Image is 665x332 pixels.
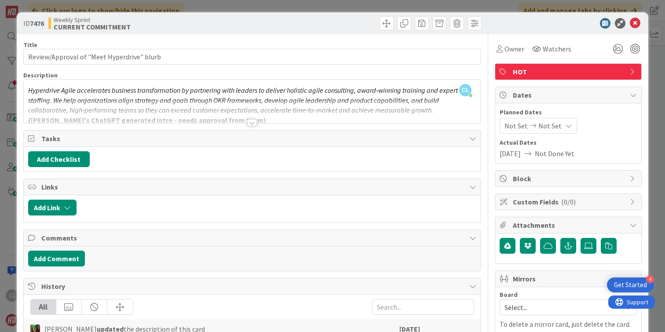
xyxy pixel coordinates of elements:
[41,133,465,144] span: Tasks
[561,197,576,206] span: ( 0/0 )
[41,182,465,192] span: Links
[500,148,521,159] span: [DATE]
[54,16,131,23] span: Weekly Sprint
[614,281,647,289] div: Get Started
[543,44,571,54] span: Watchers
[18,1,40,12] span: Support
[500,108,637,117] span: Planned Dates
[504,301,617,314] span: Select...
[607,277,654,292] div: Open Get Started checklist, remaining modules: 4
[28,251,85,266] button: Add Comment
[28,151,90,167] button: Add Checklist
[23,71,58,79] span: Description
[41,233,465,243] span: Comments
[28,200,77,215] button: Add Link
[513,274,625,284] span: Mirrors
[31,299,56,314] div: All
[513,220,625,230] span: Attachments
[54,23,131,30] b: CURRENT COMMITMENT
[23,49,481,65] input: type card name here...
[513,90,625,100] span: Dates
[513,66,625,77] span: HOT
[41,281,465,292] span: History
[646,275,654,283] div: 4
[504,120,528,131] span: Not Set
[459,84,471,96] span: CL
[513,197,625,207] span: Custom Fields
[538,120,562,131] span: Not Set
[504,44,524,54] span: Owner
[500,292,518,298] span: Board
[500,138,637,147] span: Actual Dates
[30,19,44,28] b: 7476
[28,86,459,114] em: Hyperdrive Agile accelerates business transformation by partnering with leaders to deliver holist...
[23,18,44,29] span: ID
[23,41,37,49] label: Title
[372,299,474,315] input: Search...
[535,148,574,159] span: Not Done Yet
[513,173,625,184] span: Block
